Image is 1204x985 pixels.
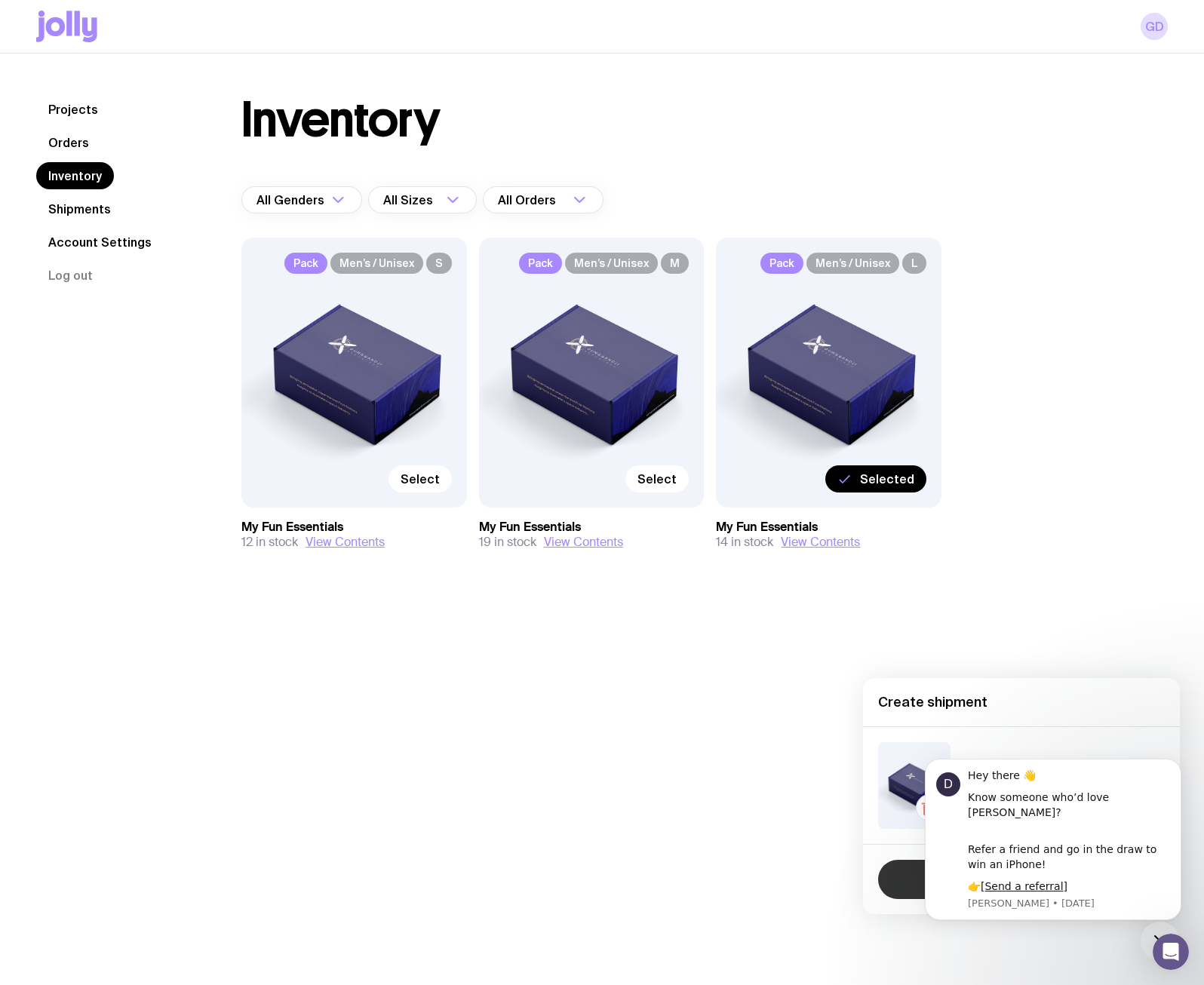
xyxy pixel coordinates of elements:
[661,253,689,274] span: M
[760,253,803,274] span: Pack
[498,186,559,213] span: All Orders
[483,186,604,213] div: Search for option
[479,535,536,550] span: 19 in stock
[902,253,926,274] span: L
[36,195,123,222] a: Shipments
[241,186,362,213] div: Search for option
[878,693,1165,711] h4: Create shipment
[36,129,101,156] a: Orders
[902,750,1204,944] iframe: Intercom notifications message
[479,520,705,535] h3: My Fun Essentials
[1153,934,1189,970] iframe: Intercom live chat
[519,253,562,274] span: Pack
[878,860,1165,899] button: Continue
[383,186,436,213] span: All Sizes
[565,253,658,274] span: Men’s / Unisex
[716,535,773,550] span: 14 in stock
[241,520,467,535] h3: My Fun Essentials
[36,229,164,256] a: Account Settings
[368,186,477,213] div: Search for option
[306,535,385,550] button: View Contents
[436,186,442,213] input: Search for option
[36,162,114,189] a: Inventory
[1141,13,1168,40] a: GD
[716,520,941,535] h3: My Fun Essentials
[559,186,569,213] input: Search for option
[637,471,677,486] span: Select
[241,535,298,550] span: 12 in stock
[781,535,860,550] button: View Contents
[806,253,899,274] span: Men’s / Unisex
[36,96,110,123] a: Projects
[241,96,440,144] h1: Inventory
[36,262,105,289] button: Log out
[284,253,327,274] span: Pack
[330,253,423,274] span: Men’s / Unisex
[256,186,327,213] span: All Genders
[544,535,623,550] button: View Contents
[426,253,452,274] span: S
[401,471,440,486] span: Select
[860,471,914,486] span: Selected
